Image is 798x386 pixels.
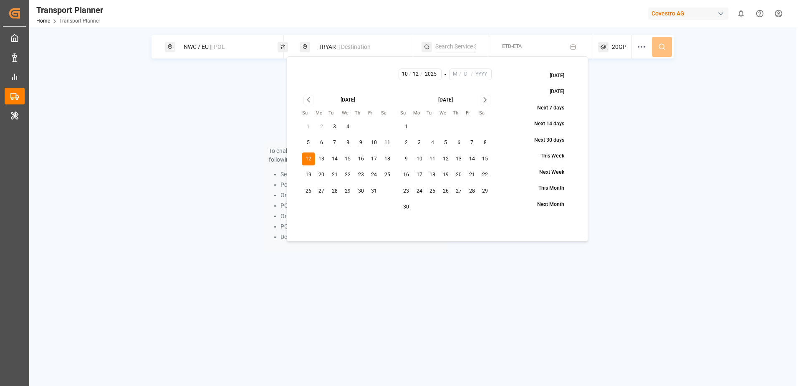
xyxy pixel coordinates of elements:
button: 21 [328,168,341,182]
li: Origin and Destination [280,191,442,200]
th: Friday [368,109,381,117]
span: / [459,71,461,78]
button: Next Week [520,165,573,180]
button: [DATE] [530,85,573,99]
button: 16 [400,168,413,182]
li: Origin and Service String [280,212,442,221]
button: This Week [521,149,573,164]
button: 11 [381,136,394,150]
th: Friday [465,109,479,117]
button: 8 [341,136,355,150]
li: POD and Service String [280,222,442,231]
button: show 0 new notifications [732,4,750,23]
button: 30 [354,185,368,198]
button: Next 7 days [518,101,573,115]
button: 3 [413,136,426,150]
button: 24 [413,185,426,198]
button: 28 [465,185,479,198]
button: 21 [465,168,479,182]
button: 29 [341,185,355,198]
button: 14 [328,152,341,166]
span: / [471,71,473,78]
button: 5 [439,136,452,150]
th: Sunday [302,109,315,117]
button: 5 [302,136,315,150]
input: D [411,71,421,78]
th: Saturday [381,109,394,117]
input: YYYY [422,71,439,78]
button: 19 [439,168,452,182]
th: Wednesday [341,109,355,117]
button: 29 [479,185,492,198]
button: [DATE] [530,69,573,83]
button: 22 [479,168,492,182]
th: Tuesday [426,109,439,117]
button: 7 [465,136,479,150]
button: ETD-ETA [493,39,588,55]
button: 20 [315,168,328,182]
button: 26 [439,185,452,198]
div: TRYAR [313,39,404,55]
button: 9 [400,152,413,166]
button: 1 [400,120,413,134]
span: / [420,71,422,78]
div: [DATE] [341,96,355,104]
span: 20GP [612,43,626,51]
button: 25 [426,185,439,198]
button: 14 [465,152,479,166]
button: 4 [426,136,439,150]
div: [DATE] [438,96,453,104]
button: 23 [400,185,413,198]
p: To enable searching, add ETA, ETD, containerType and one of the following: [269,147,442,164]
li: Service String [280,170,442,179]
div: Covestro AG [648,8,728,20]
th: Saturday [479,109,492,117]
th: Sunday [400,109,413,117]
li: POL and Service String [280,201,442,210]
button: 15 [341,152,355,166]
button: 11 [426,152,439,166]
span: || POL [210,43,225,50]
div: NWC / EU [179,39,269,55]
th: Tuesday [328,109,341,117]
th: Monday [315,109,328,117]
button: 20 [452,168,466,182]
button: 22 [341,168,355,182]
button: 24 [368,168,381,182]
input: D [461,71,471,78]
div: - [444,69,446,80]
a: Home [36,18,50,24]
button: 8 [479,136,492,150]
li: Destination and Service String [280,233,442,241]
button: 27 [315,185,328,198]
th: Wednesday [439,109,452,117]
li: Port Pair [280,180,442,189]
button: 23 [354,168,368,182]
button: 25 [381,168,394,182]
button: Next 30 days [515,133,573,147]
button: 12 [302,152,315,166]
button: 17 [413,168,426,182]
button: 26 [302,185,315,198]
button: 17 [368,152,381,166]
span: || Destination [337,43,371,50]
span: ETD-ETA [502,43,522,49]
button: This Month [519,181,573,196]
button: 16 [354,152,368,166]
th: Monday [413,109,426,117]
button: 6 [315,136,328,150]
button: 28 [328,185,341,198]
button: 7 [328,136,341,150]
button: 12 [439,152,452,166]
input: Search Service String [435,41,476,53]
input: M [401,71,409,78]
button: 6 [452,136,466,150]
button: 15 [479,152,492,166]
span: / [409,71,411,78]
button: 19 [302,168,315,182]
button: 30 [400,201,413,214]
button: 18 [381,152,394,166]
button: 18 [426,168,439,182]
div: Transport Planner [36,4,103,16]
button: Go to next month [480,95,490,105]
